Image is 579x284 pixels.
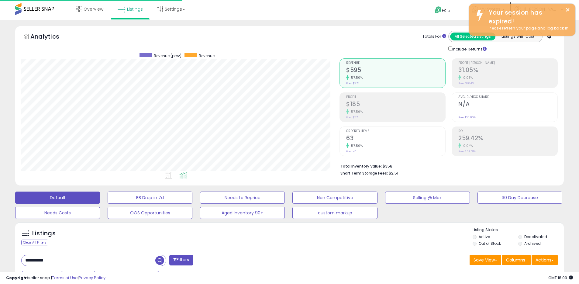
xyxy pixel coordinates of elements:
[346,101,445,109] h2: $185
[346,150,357,153] small: Prev: 40
[292,192,377,204] button: Non Competitive
[458,81,474,85] small: Prev: 31.04%
[154,53,181,58] span: Revenue (prev)
[458,150,476,153] small: Prev: 259.31%
[458,135,557,143] h2: 259.42%
[461,144,473,148] small: 0.04%
[444,45,494,52] div: Include Returns
[458,67,557,75] h2: 31.05%
[477,192,562,204] button: 30 Day Decrease
[502,255,531,265] button: Columns
[506,257,525,263] span: Columns
[422,34,446,40] div: Totals For
[52,275,78,281] a: Terms of Use
[346,61,445,65] span: Revenue
[458,61,557,65] span: Profit [PERSON_NAME]
[548,275,573,281] span: 2025-08-11 18:09 GMT
[484,8,571,26] div: Your session has expired!
[340,164,382,169] b: Total Inventory Value:
[458,101,557,109] h2: N/A
[346,95,445,99] span: Profit
[6,275,28,281] strong: Copyright
[200,192,285,204] button: Needs to Reprice
[458,130,557,133] span: ROI
[199,53,215,58] span: Revenue
[458,95,557,99] span: Avg. Buybox Share
[200,207,285,219] button: Aged Inventory 90+
[442,8,450,13] span: Help
[349,109,363,114] small: 57.56%
[292,207,377,219] button: custom markup
[349,75,363,80] small: 57.50%
[565,6,570,14] button: ×
[169,255,193,265] button: Filters
[15,192,100,204] button: Default
[479,241,501,246] label: Out of Stock
[461,75,473,80] small: 0.03%
[84,6,103,12] span: Overview
[108,207,192,219] button: OOS Opportunities
[127,6,143,12] span: Listings
[94,271,159,281] button: [DATE]-23 - [DATE]-29
[524,234,547,239] label: Deactivated
[346,116,358,119] small: Prev: $117
[479,234,490,239] label: Active
[79,275,105,281] a: Privacy Policy
[346,67,445,75] h2: $595
[484,26,571,31] div: Please refresh your page and log back in
[470,255,501,265] button: Save View
[450,33,495,40] button: All Selected Listings
[524,241,541,246] label: Archived
[458,116,476,119] small: Prev: 100.00%
[346,130,445,133] span: Ordered Items
[32,229,56,238] h5: Listings
[389,170,398,176] span: $2.51
[30,32,71,42] h5: Analytics
[430,2,462,20] a: Help
[21,240,48,245] div: Clear All Filters
[495,33,540,40] button: Listings With Cost
[385,192,470,204] button: Selling @ Max
[473,227,564,233] p: Listing States:
[434,6,442,14] i: Get Help
[532,255,558,265] button: Actions
[346,135,445,143] h2: 63
[340,162,553,169] li: $358
[22,271,63,281] button: Last 7 Days
[6,275,105,281] div: seller snap | |
[108,192,192,204] button: BB Drop in 7d
[349,144,363,148] small: 57.50%
[340,171,388,176] b: Short Term Storage Fees:
[346,81,359,85] small: Prev: $378
[15,207,100,219] button: Needs Costs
